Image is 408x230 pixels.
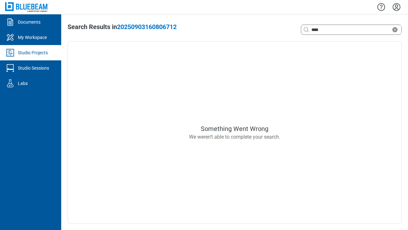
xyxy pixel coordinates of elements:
svg: Studio Projects [5,48,15,58]
div: Clear search [391,26,401,34]
span: 20250903160806712 [117,23,177,31]
svg: Studio Sessions [5,63,15,73]
div: Studio Sessions [18,65,49,71]
div: Clear search [301,25,402,35]
img: Bluebeam, Inc. [5,2,48,11]
div: Studio Projects [18,50,48,56]
svg: Labs [5,78,15,88]
div: Something Went Wrong [171,124,298,133]
div: We weren’t able to complete your search. [171,133,298,141]
div: Search Results in [68,22,177,31]
svg: Documents [5,17,15,27]
div: My Workspace [18,34,47,41]
div: Documents [18,19,40,25]
button: Settings [391,2,402,12]
svg: My Workspace [5,32,15,42]
div: Labs [18,80,28,87]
